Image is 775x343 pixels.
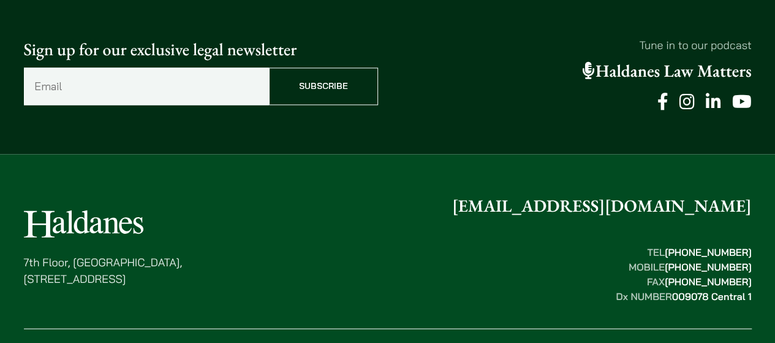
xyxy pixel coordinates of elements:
[24,67,269,105] input: Email
[665,246,752,258] mark: [PHONE_NUMBER]
[665,276,752,288] mark: [PHONE_NUMBER]
[24,254,183,287] p: 7th Floor, [GEOGRAPHIC_DATA], [STREET_ADDRESS]
[398,37,752,53] p: Tune in to our podcast
[269,67,378,105] input: Subscribe
[616,246,751,303] strong: TEL MOBILE FAX Dx NUMBER
[671,290,751,303] mark: 009078 Central 1
[452,195,752,217] a: [EMAIL_ADDRESS][DOMAIN_NAME]
[24,210,143,237] img: Logo of Haldanes
[583,60,752,82] a: Haldanes Law Matters
[24,37,378,63] p: Sign up for our exclusive legal newsletter
[665,261,752,273] mark: [PHONE_NUMBER]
